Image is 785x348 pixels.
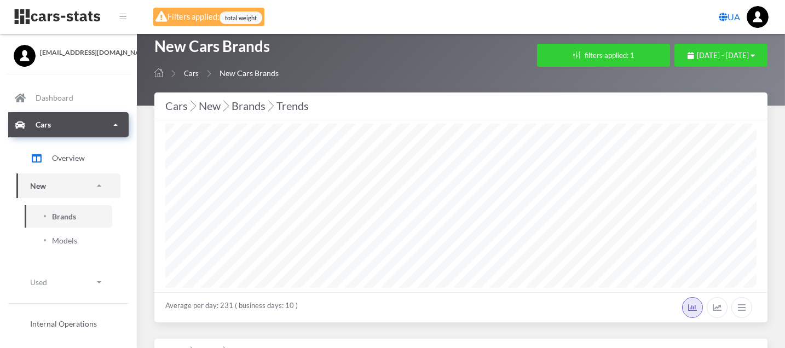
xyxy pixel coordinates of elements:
a: Used [16,270,120,294]
button: [DATE] - [DATE] [674,44,767,67]
button: filters applied: 1 [537,44,670,67]
span: Models [52,235,77,246]
a: UA [714,6,744,28]
a: Internal Operations [16,312,120,335]
a: [EMAIL_ADDRESS][DOMAIN_NAME] [14,45,123,57]
p: Cars [36,118,51,131]
a: New [16,173,120,198]
div: Filters applied: [153,8,264,26]
p: Dashboard [36,91,73,105]
span: Brands [52,211,76,222]
a: Brands [25,205,112,228]
span: New Cars Brands [220,68,279,78]
div: Cars New Brands Trends [165,97,757,114]
a: Models [25,229,112,252]
a: Overview [16,144,120,172]
span: [EMAIL_ADDRESS][DOMAIN_NAME] [40,48,123,57]
img: navbar brand [14,8,101,25]
p: Used [30,275,47,289]
span: Overview [52,152,85,164]
h1: New Cars Brands [154,36,279,62]
div: Average per day: 231 ( business days: 10 ) [154,292,767,322]
img: ... [747,6,769,28]
span: total weight [220,11,262,24]
a: Dashboard [8,85,129,111]
span: [DATE] - [DATE] [697,51,749,60]
a: Cars [184,69,199,78]
span: Internal Operations [30,318,97,329]
a: Cars [8,112,129,137]
p: New [30,179,46,193]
